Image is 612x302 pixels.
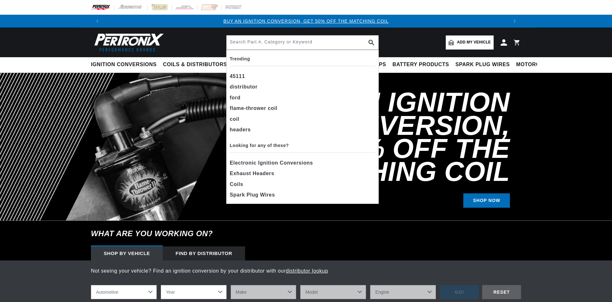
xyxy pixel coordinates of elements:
[230,114,375,125] div: coil
[364,35,378,50] button: search button
[286,268,328,274] a: distributor lookup
[300,285,366,299] select: Model
[75,15,537,27] slideshow-component: Translation missing: en.sections.announcements.announcement_bar
[230,56,250,61] b: Trending
[91,246,163,260] div: Shop by vehicle
[91,285,157,299] select: Ride Type
[104,18,508,25] div: Announcement
[231,285,296,299] select: Make
[230,103,375,114] div: flame-thrower coil
[104,18,508,25] div: 1 of 3
[223,19,389,24] a: BUY AN IGNITION CONVERSION, GET 50% OFF THE MATCHING COIL
[230,180,243,189] span: Coils
[91,15,104,27] button: Translation missing: en.sections.announcements.previous_announcement
[91,31,164,53] img: Pertronix
[463,193,510,208] a: SHOP NOW
[91,61,157,68] span: Ignition Conversions
[230,143,289,148] b: Looking for any of these?
[370,285,436,299] select: Engine
[392,61,449,68] span: Battery Products
[455,61,510,68] span: Spark Plug Wires
[446,35,494,50] a: Add my vehicle
[230,92,375,103] div: ford
[457,39,491,45] span: Add my vehicle
[230,169,274,178] span: Exhaust Headers
[163,61,227,68] span: Coils & Distributors
[230,81,375,92] div: distributor
[230,124,375,135] div: headers
[75,221,537,246] h6: What are you working on?
[508,15,521,27] button: Translation missing: en.sections.announcements.next_announcement
[91,57,160,72] summary: Ignition Conversions
[230,159,313,167] span: Electronic Ignition Conversions
[230,190,275,199] span: Spark Plug Wires
[482,285,521,299] div: RESET
[389,57,452,72] summary: Battery Products
[516,61,554,68] span: Motorcycle
[230,71,375,82] div: 45111
[160,57,230,72] summary: Coils & Distributors
[91,267,521,275] p: Not seeing your vehicle? Find an ignition conversion by your distributor with our
[163,246,245,260] div: Find by Distributor
[161,285,227,299] select: Year
[513,57,557,72] summary: Motorcycle
[227,35,378,50] input: Search Part #, Category or Keyword
[452,57,513,72] summary: Spark Plug Wires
